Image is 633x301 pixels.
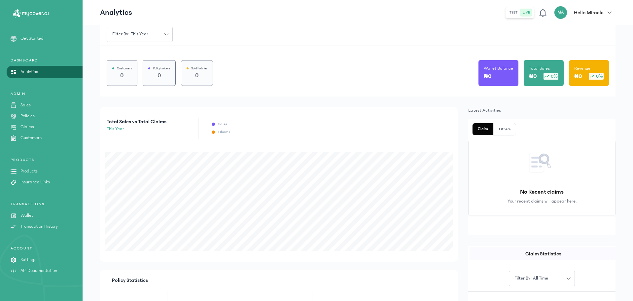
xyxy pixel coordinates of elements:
[554,6,615,19] button: MAHello Miracle
[187,71,207,80] p: 0
[484,65,513,72] p: Wallet Balance
[218,130,230,135] p: Claims
[20,68,38,75] p: Analytics
[218,122,227,127] p: Sales
[520,9,533,17] button: live
[470,250,617,258] p: Claim Statistics
[520,187,564,197] p: No Recent claims
[473,123,494,135] button: Claim
[107,27,173,42] button: Filter by: this year
[112,71,132,80] p: 0
[574,72,582,81] p: ₦0
[509,271,575,286] button: Filter by: all time
[544,73,558,80] div: 0%
[484,72,492,81] p: ₦0
[107,118,166,126] p: Total Sales vs Total Claims
[20,179,50,186] p: Insurance Links
[20,124,34,131] p: Claims
[20,102,31,109] p: Sales
[494,123,516,135] button: Others
[529,72,537,81] p: ₦0
[468,107,615,114] p: Latest Activities
[108,31,152,38] span: Filter by: this year
[20,168,38,175] p: Products
[20,212,33,219] p: Wallet
[510,275,552,282] span: Filter by: all time
[153,66,170,71] p: Policyholders
[100,7,132,18] p: Analytics
[117,66,132,71] p: Customers
[589,73,604,80] div: 0%
[507,9,520,17] button: test
[112,270,446,291] p: Policy Statistics
[20,267,57,274] p: API Documentation
[574,65,590,72] p: Revenue
[574,9,604,17] p: Hello Miracle
[508,198,577,205] p: Your recent claims will appear here.
[20,223,58,230] p: Transaction History
[20,256,36,263] p: Settings
[20,134,42,141] p: Customers
[148,71,170,80] p: 0
[20,35,44,42] p: Get Started
[191,66,207,71] p: Sold Policies
[529,65,550,72] p: Total Sales
[107,126,166,132] p: this year
[554,6,567,19] div: MA
[20,113,35,120] p: Policies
